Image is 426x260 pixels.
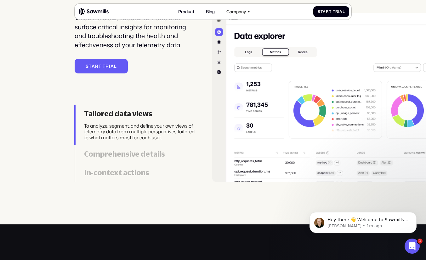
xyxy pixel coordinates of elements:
span: t [99,64,101,69]
span: a [339,9,343,14]
span: r [95,64,99,69]
span: T [333,9,335,14]
span: a [323,9,326,14]
span: r [105,64,109,69]
span: t [89,64,92,69]
span: a [92,64,95,69]
div: Company [223,6,253,18]
div: Comprehensive details [84,150,197,159]
span: l [114,64,117,69]
span: S [86,64,89,69]
span: t [321,9,323,14]
div: Visualize clear, structured views that surface critical insights for monitoring and troubleshooti... [75,13,197,49]
span: T [103,64,105,69]
a: Product [175,6,197,18]
div: In-context actions [84,168,197,177]
a: Blog [203,6,218,18]
span: S [318,9,321,14]
div: Tailored data views [84,109,197,118]
div: Company [226,9,246,14]
span: t [329,9,332,14]
iframe: Intercom live chat [405,239,420,254]
span: r [335,9,338,14]
a: StartTrial [75,59,128,74]
div: To analyze, segment, and define your own views of telemetry data from multiple perspectives tailo... [84,123,197,140]
span: a [111,64,114,69]
span: i [109,64,111,69]
span: i [338,9,339,14]
iframe: Intercom notifications message [300,199,426,243]
span: 1 [417,239,423,244]
span: r [326,9,329,14]
a: StartTrial [313,6,349,17]
span: l [343,9,345,14]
